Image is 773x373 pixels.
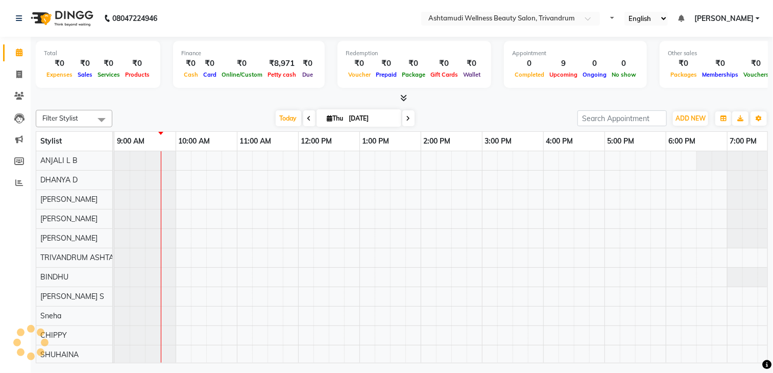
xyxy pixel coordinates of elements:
[421,134,453,149] a: 2:00 PM
[201,58,219,69] div: ₹0
[42,114,78,122] span: Filter Stylist
[276,110,301,126] span: Today
[428,71,461,78] span: Gift Cards
[728,134,760,149] a: 7:00 PM
[95,58,123,69] div: ₹0
[299,134,335,149] a: 12:00 PM
[219,58,265,69] div: ₹0
[123,71,152,78] span: Products
[114,134,147,149] a: 9:00 AM
[40,136,62,146] span: Stylist
[461,58,483,69] div: ₹0
[40,350,79,359] span: SHUHAINA
[428,58,461,69] div: ₹0
[668,71,699,78] span: Packages
[609,58,639,69] div: 0
[512,49,639,58] div: Appointment
[346,111,397,126] input: 2025-09-04
[512,58,547,69] div: 0
[399,58,428,69] div: ₹0
[346,49,483,58] div: Redemption
[40,234,98,243] span: [PERSON_NAME]
[75,71,95,78] span: Sales
[299,58,317,69] div: ₹0
[580,58,609,69] div: 0
[675,114,706,122] span: ADD NEW
[547,71,580,78] span: Upcoming
[668,58,699,69] div: ₹0
[265,58,299,69] div: ₹8,971
[609,71,639,78] span: No show
[461,71,483,78] span: Wallet
[40,311,61,320] span: Sneha
[95,71,123,78] span: Services
[346,71,373,78] span: Voucher
[605,134,637,149] a: 5:00 PM
[75,58,95,69] div: ₹0
[181,58,201,69] div: ₹0
[741,58,771,69] div: ₹0
[40,272,68,282] span: BINDHU
[40,156,78,165] span: ANJALI L B
[346,58,373,69] div: ₹0
[40,175,78,184] span: DHANYA D
[201,71,219,78] span: Card
[580,71,609,78] span: Ongoing
[547,58,580,69] div: 9
[40,253,132,262] span: TRIVANDRUM ASHTAMUDI
[123,58,152,69] div: ₹0
[265,71,299,78] span: Petty cash
[694,13,754,24] span: [PERSON_NAME]
[40,195,98,204] span: [PERSON_NAME]
[26,4,96,33] img: logo
[181,71,201,78] span: Cash
[237,134,274,149] a: 11:00 AM
[373,71,399,78] span: Prepaid
[577,110,667,126] input: Search Appointment
[360,134,392,149] a: 1:00 PM
[181,49,317,58] div: Finance
[112,4,157,33] b: 08047224946
[176,134,213,149] a: 10:00 AM
[300,71,316,78] span: Due
[373,58,399,69] div: ₹0
[40,331,67,340] span: CHIPPY
[44,49,152,58] div: Total
[399,71,428,78] span: Package
[666,134,698,149] a: 6:00 PM
[699,71,741,78] span: Memberships
[219,71,265,78] span: Online/Custom
[44,58,75,69] div: ₹0
[482,134,515,149] a: 3:00 PM
[325,114,346,122] span: Thu
[44,71,75,78] span: Expenses
[544,134,576,149] a: 4:00 PM
[512,71,547,78] span: Completed
[741,71,771,78] span: Vouchers
[673,111,708,126] button: ADD NEW
[699,58,741,69] div: ₹0
[40,214,98,223] span: [PERSON_NAME]
[40,292,104,301] span: [PERSON_NAME] S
